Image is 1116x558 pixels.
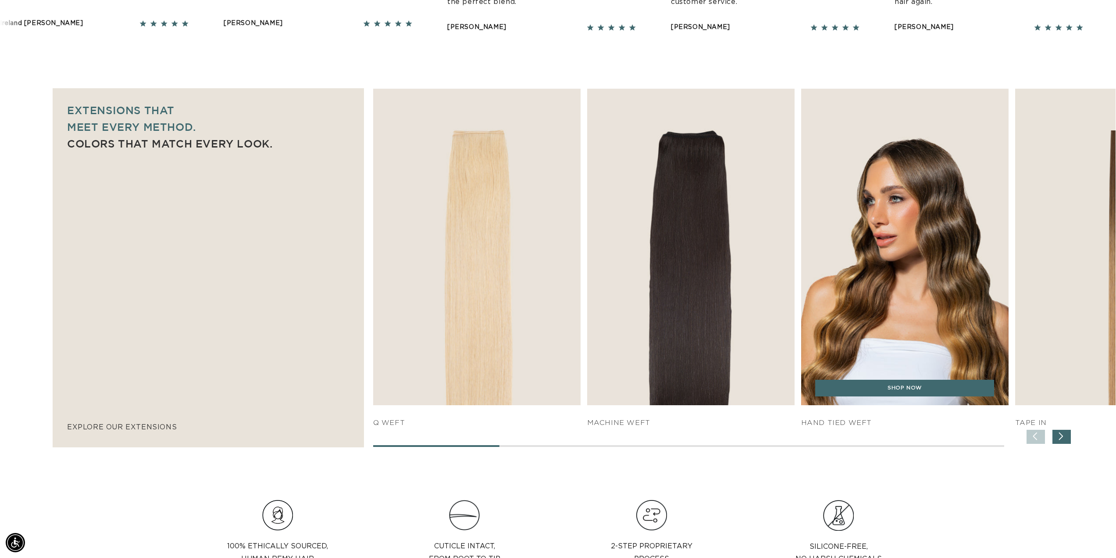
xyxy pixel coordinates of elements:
[815,380,994,396] a: SHOP NOW
[823,500,854,531] img: Group.png
[67,102,349,119] p: Extensions that
[1052,430,1071,444] div: Next slide
[1072,516,1116,558] iframe: Chat Widget
[636,500,667,531] img: Hair_Icon_e13bf847-e4cc-4568-9d64-78eb6e132bb2.png
[262,500,293,531] img: Hair_Icon_a70f8c6f-f1c4-41e1-8dbd-f323a2e654e6.png
[67,119,349,135] p: meet every method.
[373,418,581,428] h4: q weft
[801,418,1009,428] h4: HAND TIED WEFT
[373,89,581,427] div: 1 / 7
[6,533,25,552] div: Accessibility Menu
[796,81,1014,413] img: HAND TIED WEFT
[67,135,349,152] p: Colors that match every look.
[658,22,717,33] div: [PERSON_NAME]
[587,418,795,428] h4: Machine Weft
[801,89,1009,427] div: 3 / 7
[587,89,795,427] div: 2 / 7
[210,18,270,29] div: [PERSON_NAME]
[67,421,349,434] p: explore our extensions
[434,22,493,33] div: [PERSON_NAME]
[881,22,941,33] div: [PERSON_NAME]
[449,500,480,531] img: Clip_path_group_11631e23-4577-42dd-b462-36179a27abaf.png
